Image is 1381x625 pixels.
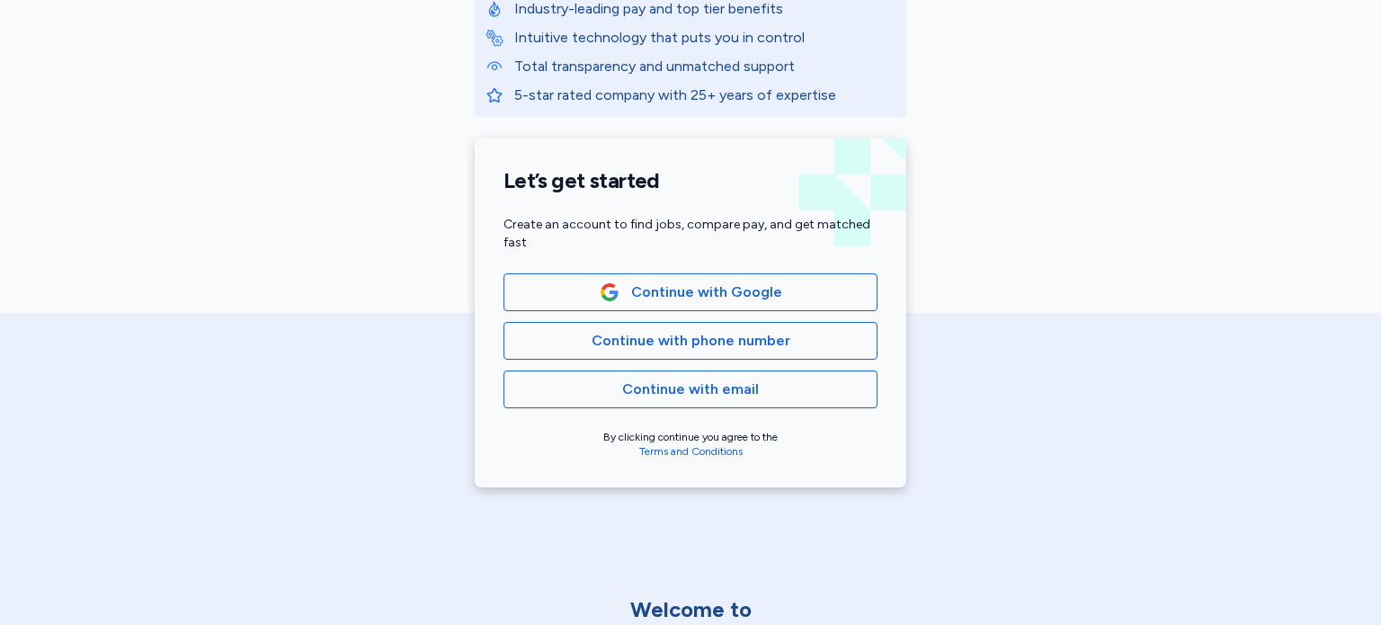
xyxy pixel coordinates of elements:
img: Google Logo [600,282,619,302]
button: Continue with phone number [503,322,878,360]
p: Total transparency and unmatched support [514,56,895,77]
button: Continue with email [503,371,878,408]
span: Continue with Google [631,281,782,303]
button: Google LogoContinue with Google [503,273,878,311]
div: Create an account to find jobs, compare pay, and get matched fast [503,216,878,252]
span: Continue with phone number [592,330,790,352]
p: 5-star rated company with 25+ years of expertise [514,85,895,106]
div: Welcome to [502,595,879,624]
p: Intuitive technology that puts you in control [514,27,895,49]
span: Continue with email [622,379,759,400]
a: Terms and Conditions [639,445,743,458]
div: By clicking continue you agree to the [503,430,878,459]
h1: Let’s get started [503,167,878,194]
